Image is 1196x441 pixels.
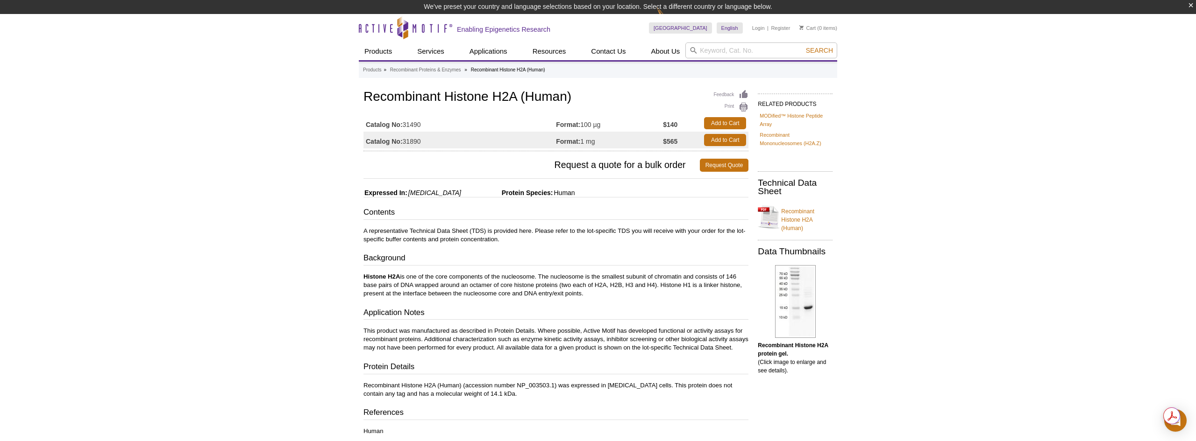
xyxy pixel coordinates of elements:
[464,42,513,60] a: Applications
[758,247,833,256] h2: Data Thumbnails
[363,159,700,172] span: Request a quote for a bulk order
[363,381,748,398] p: Recombinant Histone H2A (Human) (accession number NP_003503.1) was expressed in [MEDICAL_DATA] ce...
[767,22,769,34] li: |
[366,137,403,146] strong: Catalog No:
[366,120,403,129] strong: Catalog No:
[717,22,743,34] a: English
[556,132,663,148] td: 1 mg
[359,42,398,60] a: Products
[363,207,748,220] h3: Contents
[363,189,407,196] span: Expressed In:
[363,327,748,352] p: This product was manufactured as described in Protein Details. Where possible, Active Motif has d...
[771,25,790,31] a: Register
[646,42,686,60] a: About Us
[657,7,682,29] img: Change Here
[758,202,833,232] a: Recombinant Histone H2A (Human)
[713,90,748,100] a: Feedback
[363,252,748,266] h3: Background
[556,115,663,132] td: 100 µg
[799,25,816,31] a: Cart
[363,66,381,74] a: Products
[806,47,833,54] span: Search
[556,120,580,129] strong: Format:
[752,25,765,31] a: Login
[363,361,748,374] h3: Protein Details
[363,273,400,280] strong: Histone H2A
[685,42,837,58] input: Keyword, Cat. No.
[553,189,575,196] span: Human
[704,134,746,146] a: Add to Cart
[390,66,461,74] a: Recombinant Proteins & Enzymes
[556,137,580,146] strong: Format:
[464,67,467,72] li: »
[363,132,556,148] td: 31890
[471,67,545,72] li: Recombinant Histone H2A (Human)
[649,22,712,34] a: [GEOGRAPHIC_DATA]
[363,307,748,320] h3: Application Notes
[758,179,833,196] h2: Technical Data Sheet
[384,67,386,72] li: »
[799,25,804,30] img: Your Cart
[585,42,631,60] a: Contact Us
[775,265,816,338] img: Recombinant Histone H2A protein gel.
[457,25,550,34] h2: Enabling Epigenetics Research
[803,46,836,55] button: Search
[363,427,748,435] p: Human
[760,131,831,147] a: Recombinant Mononucleosomes (H2A.Z)
[363,90,748,105] h1: Recombinant Histone H2A (Human)
[700,159,749,172] a: Request Quote
[760,112,831,128] a: MODified™ Histone Peptide Array
[408,189,461,196] i: [MEDICAL_DATA]
[527,42,572,60] a: Resources
[663,120,677,129] strong: $140
[363,115,556,132] td: 31490
[758,342,828,357] b: Recombinant Histone H2A protein gel.
[363,273,748,298] p: is one of the core components of the nucleosome. The nucleosome is the smallest subunit of chroma...
[363,227,748,244] p: A representative Technical Data Sheet (TDS) is provided here. Please refer to the lot-specific TD...
[758,93,833,110] h2: RELATED PRODUCTS
[363,407,748,420] h3: References
[713,102,748,112] a: Print
[758,341,833,375] p: (Click image to enlarge and see details).
[704,117,746,129] a: Add to Cart
[463,189,553,196] span: Protein Species:
[799,22,837,34] li: (0 items)
[412,42,450,60] a: Services
[663,137,677,146] strong: $565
